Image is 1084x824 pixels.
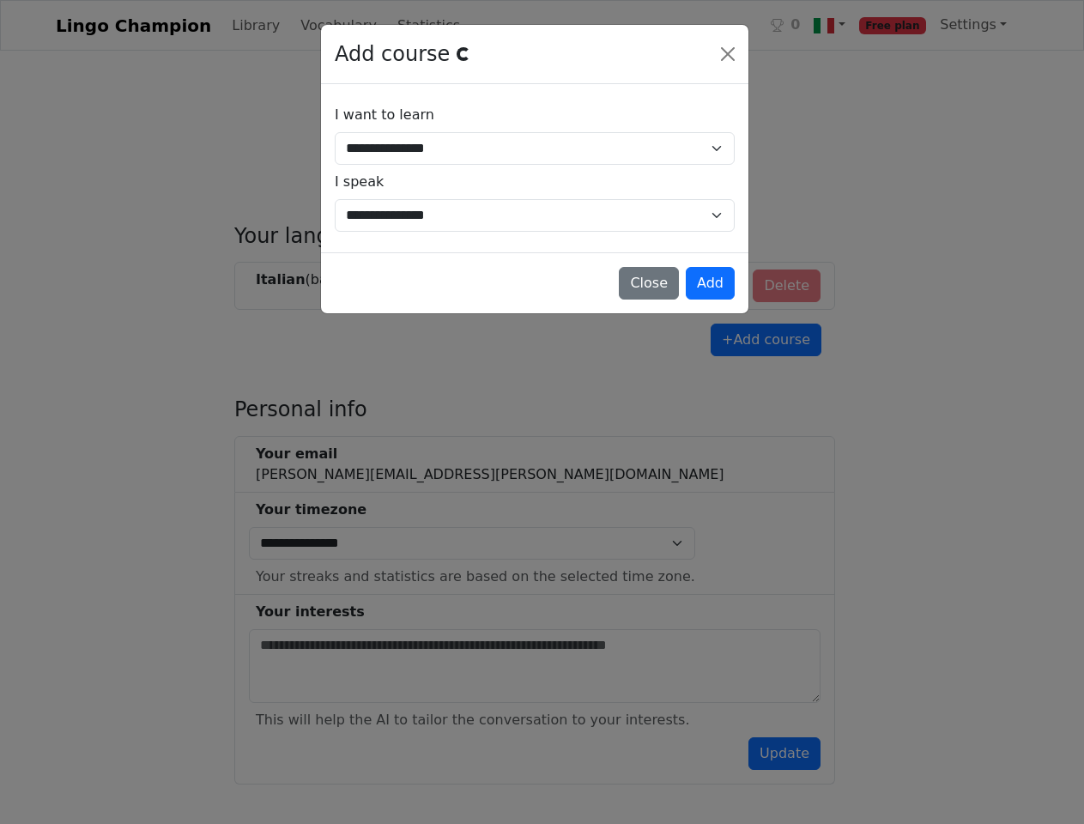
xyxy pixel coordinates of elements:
button: Add [686,267,735,300]
button: Close [714,40,742,68]
label: I speak [335,172,384,192]
span: Add course [335,39,450,70]
button: Close [619,267,679,300]
label: I want to learn [335,105,434,125]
